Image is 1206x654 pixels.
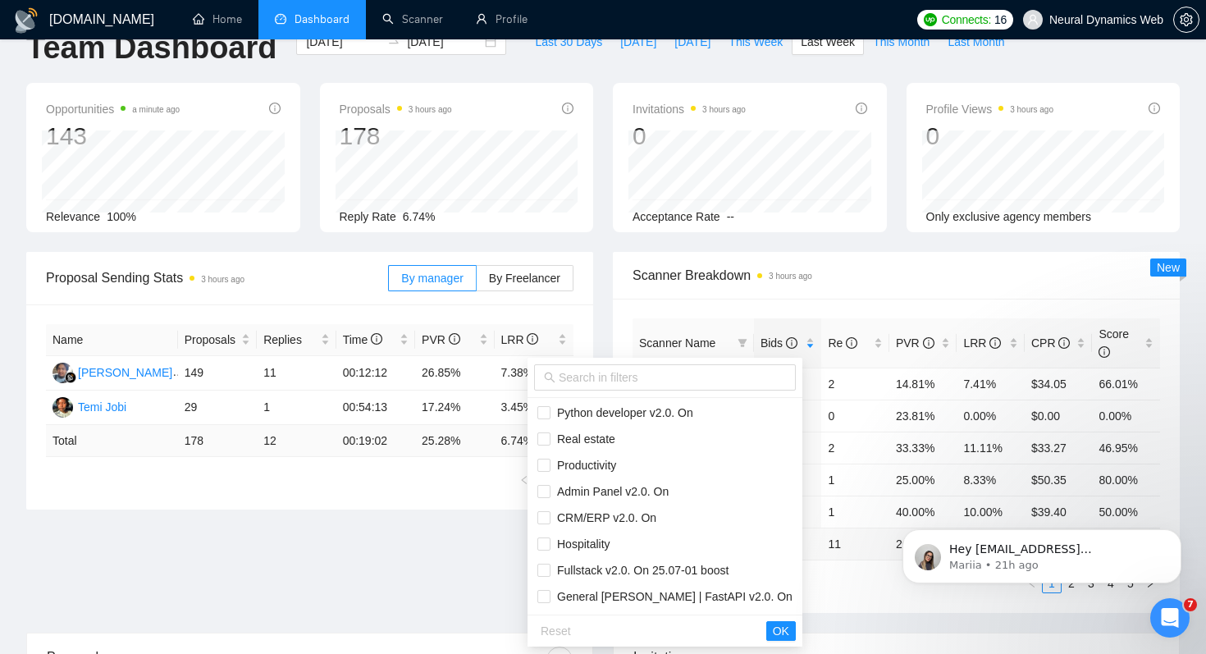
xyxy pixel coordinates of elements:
[387,35,400,48] span: to
[957,368,1025,400] td: 7.41%
[407,33,482,51] input: End date
[957,432,1025,464] td: 11.11%
[78,364,172,382] div: [PERSON_NAME]
[340,99,452,119] span: Proposals
[415,425,494,457] td: 25.28 %
[942,11,991,29] span: Connects:
[889,400,957,432] td: 23.81%
[336,356,415,391] td: 00:12:12
[926,210,1092,223] span: Only exclusive agency members
[864,29,939,55] button: This Month
[46,425,178,457] td: Total
[633,210,720,223] span: Acceptance Rate
[1174,13,1199,26] span: setting
[889,464,957,496] td: 25.00%
[257,356,336,391] td: 11
[821,528,889,560] td: 11
[519,475,529,485] span: left
[46,210,100,223] span: Relevance
[550,485,669,498] span: Admin Panel v2.0. On
[26,29,276,67] h1: Team Dashboard
[786,337,797,349] span: info-circle
[13,7,39,34] img: logo
[738,338,747,348] span: filter
[924,13,937,26] img: upwork-logo.png
[415,356,494,391] td: 26.85%
[422,333,460,346] span: PVR
[1025,464,1093,496] td: $50.35
[46,268,388,288] span: Proposal Sending Stats
[821,496,889,528] td: 1
[719,29,792,55] button: This Week
[821,464,889,496] td: 1
[193,12,242,26] a: homeHome
[535,33,602,51] span: Last 30 Days
[889,432,957,464] td: 33.33%
[387,35,400,48] span: swap-right
[449,333,460,345] span: info-circle
[923,337,934,349] span: info-circle
[896,336,934,350] span: PVR
[53,365,172,378] a: AS[PERSON_NAME]
[562,103,573,114] span: info-circle
[620,33,656,51] span: [DATE]
[336,391,415,425] td: 00:54:13
[1173,7,1199,33] button: setting
[633,265,1160,286] span: Scanner Breakdown
[107,210,136,223] span: 100%
[611,29,665,55] button: [DATE]
[1092,400,1160,432] td: 0.00%
[926,99,1054,119] span: Profile Views
[769,272,812,281] time: 3 hours ago
[550,590,793,603] span: General [PERSON_NAME] | FastAPI v2.0. On
[878,495,1206,610] iframe: Intercom notifications message
[185,331,238,349] span: Proposals
[550,537,610,551] span: Hospitality
[495,356,574,391] td: 7.38%
[766,621,796,641] button: OK
[295,12,349,26] span: Dashboard
[132,105,180,114] time: a minute ago
[1025,400,1093,432] td: $0.00
[1092,464,1160,496] td: 80.00%
[201,275,244,284] time: 3 hours ago
[544,372,555,383] span: search
[1031,336,1070,350] span: CPR
[550,564,729,577] span: Fullstack v2.0. On 25.07-01 boost
[989,337,1001,349] span: info-circle
[1149,103,1160,114] span: info-circle
[674,33,710,51] span: [DATE]
[476,12,528,26] a: userProfile
[957,464,1025,496] td: 8.33%
[53,363,73,383] img: AS
[639,336,715,350] span: Scanner Name
[415,391,494,425] td: 17.24%
[559,368,786,386] input: Search in filters
[257,391,336,425] td: 1
[1157,261,1180,274] span: New
[1184,598,1197,611] span: 7
[550,511,656,524] span: CRM/ERP v2.0. On
[821,368,889,400] td: 2
[263,331,317,349] span: Replies
[65,372,76,383] img: gigradar-bm.png
[729,33,783,51] span: This Week
[178,356,257,391] td: 149
[957,400,1025,432] td: 0.00%
[340,121,452,152] div: 178
[889,368,957,400] td: 14.81%
[761,336,797,350] span: Bids
[336,425,415,457] td: 00:19:02
[727,210,734,223] span: --
[856,103,867,114] span: info-circle
[178,425,257,457] td: 178
[495,391,574,425] td: 3.45%
[1099,327,1129,359] span: Score
[514,470,534,490] li: Previous Page
[382,12,443,26] a: searchScanner
[948,33,1004,51] span: Last Month
[275,13,286,25] span: dashboard
[514,470,534,490] button: left
[403,210,436,223] span: 6.74%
